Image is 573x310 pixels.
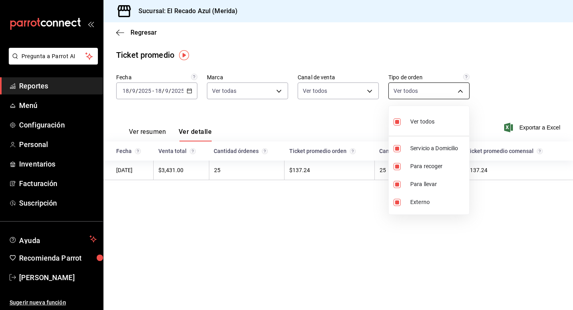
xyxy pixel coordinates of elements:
span: Servicio a Domicilio [410,144,466,153]
img: Tooltip marker [179,50,189,60]
span: Externo [410,198,466,206]
span: Para llevar [410,180,466,188]
span: Para recoger [410,162,466,171]
span: Ver todos [410,118,435,126]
